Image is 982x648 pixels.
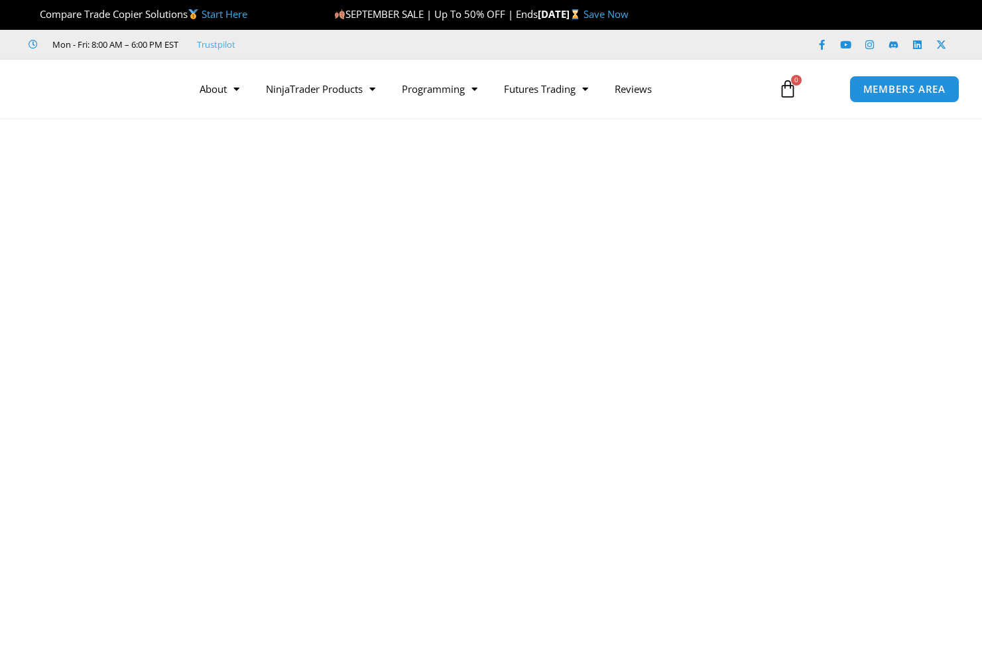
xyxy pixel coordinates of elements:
a: Start Here [202,7,247,21]
a: Trustpilot [197,36,235,52]
a: About [186,74,253,104]
span: Mon - Fri: 8:00 AM – 6:00 PM EST [49,36,178,52]
a: 0 [759,70,817,108]
strong: [DATE] [538,7,583,21]
img: 🥇 [188,9,198,19]
span: Compare Trade Copier Solutions [29,7,247,21]
nav: Menu [186,74,766,104]
a: Reviews [601,74,665,104]
img: LogoAI | Affordable Indicators – NinjaTrader [26,65,168,113]
span: 0 [791,75,802,86]
span: SEPTEMBER SALE | Up To 50% OFF | Ends [334,7,538,21]
a: NinjaTrader Products [253,74,389,104]
span: MEMBERS AREA [863,84,946,94]
a: Futures Trading [491,74,601,104]
img: 🏆 [29,9,39,19]
a: MEMBERS AREA [849,76,960,103]
img: 🍂 [335,9,345,19]
img: ⌛ [570,9,580,19]
a: Programming [389,74,491,104]
a: Save Now [583,7,629,21]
